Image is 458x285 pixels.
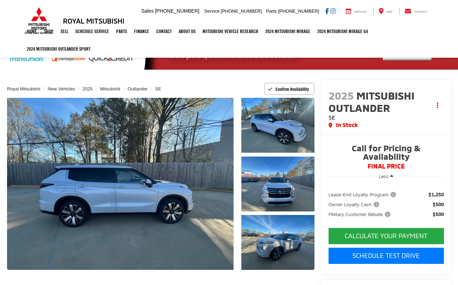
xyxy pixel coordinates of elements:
[7,98,234,270] a: Expand Photo 0
[57,23,72,40] a: Sell
[329,89,414,114] span: Mitsubishi Outlander
[48,86,75,91] a: New Vehicles
[428,191,444,198] span: $1,250
[379,173,389,179] span: Less
[131,23,153,40] a: Finance
[329,201,382,208] button: Owner Loyalty Cash
[329,191,399,198] button: Lease-End Loyalty Program
[414,10,428,13] span: Contact
[329,144,444,163] span: Call for Pricing & Availability
[330,8,336,14] a: Instagram: Click to visit our Instagram page
[175,23,199,40] a: About Us
[264,83,314,95] button: Confirm Availability
[329,191,397,198] span: Lease-End Loyalty Program
[278,8,319,14] span: [PHONE_NUMBER]
[399,8,433,15] a: Contact
[199,23,262,40] a: Mitsubishi Vehicle Research
[100,86,120,91] a: Mitsubishi
[325,8,329,14] a: Facebook: Click to visit our Facebook page
[329,211,392,218] span: Military Customer Rebate
[40,23,57,40] a: Shop
[221,8,262,14] span: [PHONE_NUMBER]
[433,201,444,208] span: $500
[329,228,444,244] button: CALCULATE YOUR PAYMENT
[241,215,314,270] a: Expand Photo 3
[341,8,372,15] a: Service
[72,23,113,40] a: Schedule Service: Opens in a new tab
[241,215,315,271] img: 2025 Mitsubishi Outlander SE
[275,86,309,92] span: Confirm Availability
[432,99,444,111] button: Actions
[314,23,371,40] a: 2024 Mitsubishi Mirage G4
[241,157,314,211] a: Expand Photo 2
[155,86,161,91] a: SE
[329,248,444,264] a: Schedule Test Drive
[141,8,154,14] span: Sales
[373,8,398,15] a: Map
[329,163,444,170] span: FINAL PRICE
[155,8,199,14] span: [PHONE_NUMBER]
[329,114,335,121] span: SE
[153,23,175,40] a: Contact
[23,23,40,40] a: Home
[329,211,393,218] button: Military Customer Rebate
[266,8,276,14] span: Parts
[204,8,220,14] span: Service
[7,86,40,91] a: Royal Mitsubishi
[433,211,444,218] span: $500
[113,23,131,40] a: Parts: Opens in a new tab
[329,89,354,102] span: 2025
[336,121,358,129] span: In Stock
[375,170,397,183] button: Less
[63,17,125,25] h3: Royal Mitsubishi
[387,10,393,13] span: Map
[23,7,55,34] img: Mitsubishi
[241,156,315,212] img: 2025 Mitsubishi Outlander SE
[329,201,381,208] span: Owner Loyalty Cash
[354,10,367,13] span: Service
[262,23,314,40] a: 2024 Mitsubishi Mirage
[23,40,94,58] a: 2024 Mitsubishi Outlander SPORT
[128,86,148,91] a: Outlander
[5,97,236,271] img: 2025 Mitsubishi Outlander SE
[437,102,438,108] span: dropdown dots
[241,97,315,153] img: 2025 Mitsubishi Outlander SE
[82,86,93,91] a: 2025
[241,98,314,153] a: Expand Photo 1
